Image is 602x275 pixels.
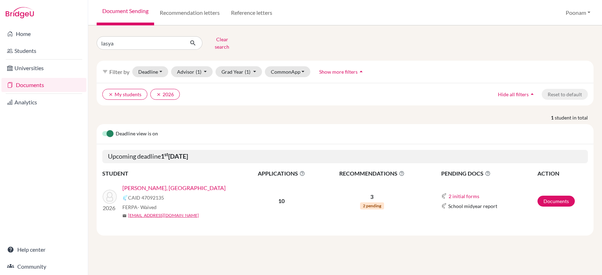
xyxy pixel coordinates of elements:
[171,66,213,77] button: Advisor(1)
[313,66,371,77] button: Show more filtersarrow_drop_up
[1,78,86,92] a: Documents
[448,202,497,210] span: School midyear report
[358,68,365,75] i: arrow_drop_up
[161,152,188,160] b: 1 [DATE]
[138,204,157,210] span: - Waived
[537,196,575,207] a: Documents
[1,44,86,58] a: Students
[164,152,168,157] sup: st
[563,6,594,19] button: Poonam
[215,66,262,77] button: Grad Year(1)
[319,69,358,75] span: Show more filters
[245,69,250,75] span: (1)
[122,214,127,218] span: mail
[492,89,542,100] button: Hide all filtersarrow_drop_up
[441,203,447,209] img: Common App logo
[132,66,168,77] button: Deadline
[555,114,594,121] span: student in total
[122,203,157,211] span: FERPA
[1,61,86,75] a: Universities
[498,91,529,97] span: Hide all filters
[102,169,243,178] th: STUDENT
[109,68,129,75] span: Filter by
[103,204,117,212] p: 2026
[441,193,447,199] img: Common App logo
[360,202,384,209] span: 2 pending
[265,66,311,77] button: CommonApp
[108,92,113,97] i: clear
[102,150,588,163] h5: Upcoming deadline
[1,27,86,41] a: Home
[441,169,537,178] span: PENDING DOCS
[102,69,108,74] i: filter_list
[320,169,424,178] span: RECOMMENDATIONS
[103,190,117,204] img: Mohan Varma, Lasya
[196,69,201,75] span: (1)
[150,89,180,100] button: clear2026
[448,192,480,200] button: 2 initial forms
[1,95,86,109] a: Analytics
[128,212,199,219] a: [EMAIL_ADDRESS][DOMAIN_NAME]
[102,89,147,100] button: clearMy students
[116,130,158,138] span: Deadline view is on
[278,197,285,204] b: 10
[156,92,161,97] i: clear
[244,169,319,178] span: APPLICATIONS
[97,36,184,50] input: Find student by name...
[1,259,86,274] a: Community
[6,7,34,18] img: Bridge-U
[1,243,86,257] a: Help center
[202,34,242,52] button: Clear search
[122,195,128,201] img: Common App logo
[128,194,164,201] span: CAID 47092135
[537,169,588,178] th: ACTION
[529,91,536,98] i: arrow_drop_up
[542,89,588,100] button: Reset to default
[320,192,424,201] p: 3
[122,184,226,192] a: [PERSON_NAME], [GEOGRAPHIC_DATA]
[551,114,555,121] strong: 1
